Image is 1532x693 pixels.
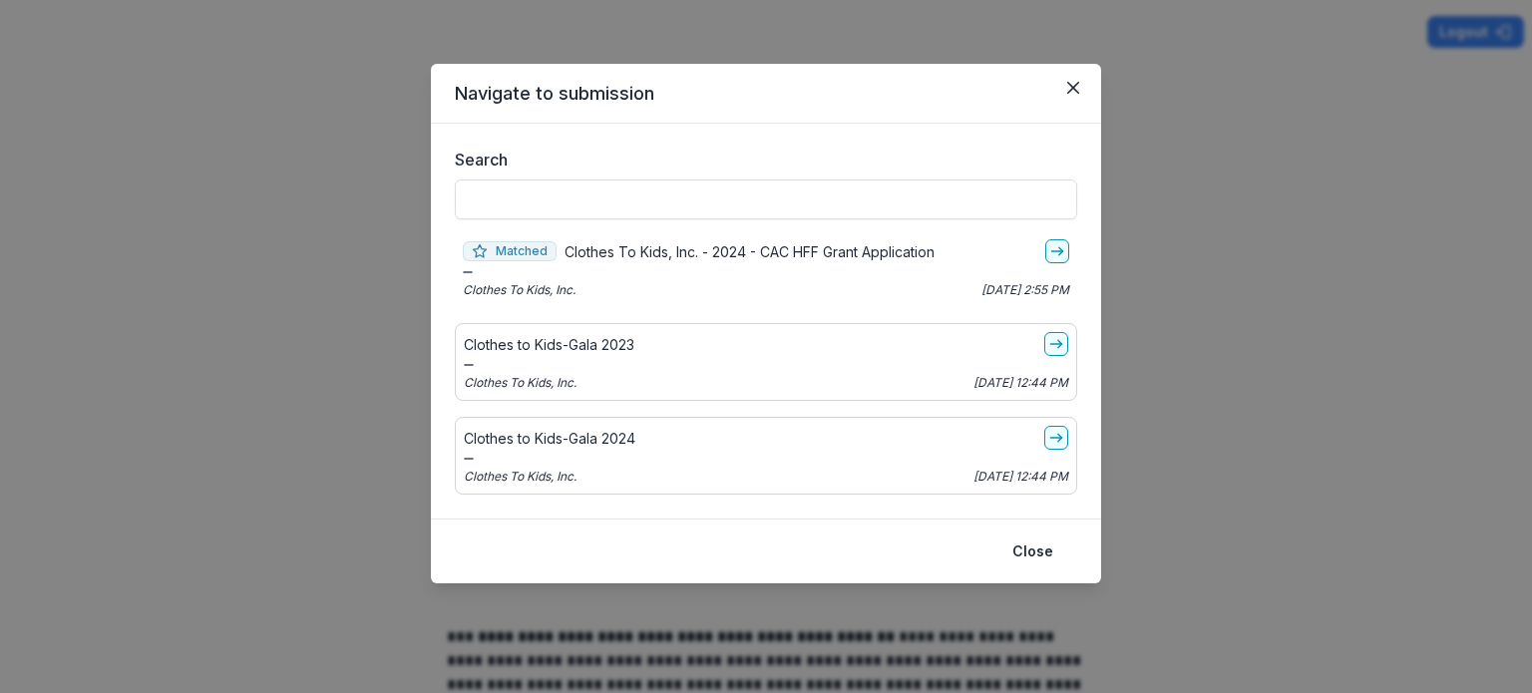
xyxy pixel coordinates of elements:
button: Close [1057,72,1089,104]
a: go-to [1044,426,1068,450]
p: Clothes To Kids, Inc. [464,468,576,486]
a: go-to [1045,239,1069,263]
span: Matched [463,241,557,261]
p: Clothes To Kids, Inc. [464,374,576,392]
button: Close [1000,535,1065,567]
header: Navigate to submission [431,64,1101,124]
a: go-to [1044,332,1068,356]
p: Clothes To Kids, Inc. - 2024 - CAC HFF Grant Application [565,241,935,262]
p: Clothes to Kids-Gala 2024 [464,428,635,449]
p: [DATE] 12:44 PM [973,374,1068,392]
p: [DATE] 2:55 PM [981,281,1069,299]
label: Search [455,148,1065,172]
p: Clothes To Kids, Inc. [463,281,575,299]
p: Clothes to Kids-Gala 2023 [464,334,634,355]
p: [DATE] 12:44 PM [973,468,1068,486]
